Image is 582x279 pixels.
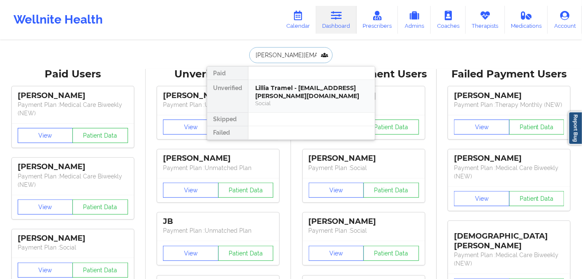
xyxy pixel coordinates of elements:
button: View [18,263,73,278]
p: Payment Plan : Social [309,164,419,172]
p: Payment Plan : Social [18,243,128,252]
p: Payment Plan : Medical Care Biweekly (NEW) [454,164,564,181]
p: Payment Plan : Unmatched Plan [163,226,273,235]
button: Patient Data [72,128,128,143]
div: [PERSON_NAME] [18,234,128,243]
a: Prescribers [357,6,398,34]
a: Medications [505,6,548,34]
a: Therapists [466,6,505,34]
a: Calendar [280,6,316,34]
button: View [454,191,510,206]
button: Patient Data [363,120,419,135]
p: Payment Plan : Therapy Monthly (NEW) [454,101,564,109]
button: Patient Data [509,120,565,135]
button: Patient Data [72,263,128,278]
button: View [18,199,73,215]
p: Payment Plan : Unmatched Plan [163,164,273,172]
div: [PERSON_NAME] [309,154,419,163]
div: [PERSON_NAME] [454,91,564,101]
button: View [309,246,364,261]
button: View [454,120,510,135]
button: Patient Data [72,199,128,215]
p: Payment Plan : Unmatched Plan [163,101,273,109]
div: [PERSON_NAME] [18,162,128,172]
button: Patient Data [218,246,274,261]
div: [PERSON_NAME] [454,154,564,163]
p: Payment Plan : Medical Care Biweekly (NEW) [454,251,564,268]
div: [PERSON_NAME] [309,217,419,226]
button: Patient Data [363,246,419,261]
div: Failed Payment Users [443,68,577,81]
div: Social [255,100,368,107]
a: Report Bug [569,112,582,145]
a: Dashboard [316,6,357,34]
button: Patient Data [509,191,565,206]
div: Paid Users [6,68,140,81]
button: Patient Data [363,183,419,198]
div: Lillia Tramel - [EMAIL_ADDRESS][PERSON_NAME][DOMAIN_NAME] [255,84,368,100]
a: Account [548,6,582,34]
a: Admins [398,6,431,34]
p: Payment Plan : Medical Care Biweekly (NEW) [18,101,128,117]
div: Paid [207,66,248,80]
p: Payment Plan : Social [309,226,419,235]
div: [PERSON_NAME] [163,154,273,163]
button: View [309,183,364,198]
div: JB [163,217,273,226]
div: [DEMOGRAPHIC_DATA][PERSON_NAME] [454,225,564,251]
button: Patient Data [218,183,274,198]
div: Unverified Users [152,68,286,81]
button: View [163,246,219,261]
div: Skipped [207,113,248,126]
button: View [18,128,73,143]
div: [PERSON_NAME] [163,91,273,101]
a: Coaches [431,6,466,34]
div: [PERSON_NAME] [18,91,128,101]
button: View [163,183,219,198]
div: Unverified [207,80,248,113]
button: View [163,120,219,135]
p: Payment Plan : Medical Care Biweekly (NEW) [18,172,128,189]
div: Failed [207,126,248,140]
